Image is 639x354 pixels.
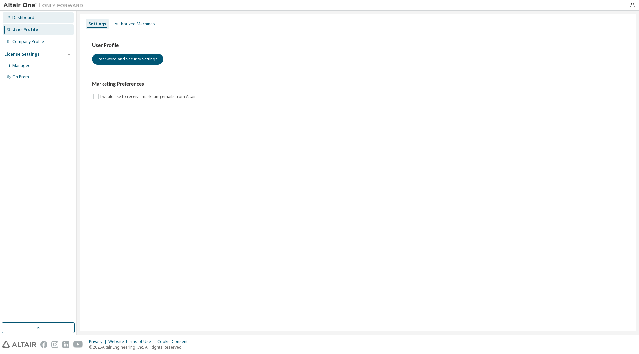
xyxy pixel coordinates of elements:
[89,344,192,350] p: © 2025 Altair Engineering, Inc. All Rights Reserved.
[92,42,624,49] h3: User Profile
[115,21,155,27] div: Authorized Machines
[12,15,34,20] div: Dashboard
[12,63,31,68] div: Managed
[12,74,29,80] div: On Prem
[51,341,58,348] img: instagram.svg
[89,339,108,344] div: Privacy
[3,2,87,9] img: Altair One
[100,93,197,101] label: I would like to receive marketing emails from Altair
[108,339,157,344] div: Website Terms of Use
[157,339,192,344] div: Cookie Consent
[12,27,38,32] div: User Profile
[4,52,40,57] div: License Settings
[92,54,163,65] button: Password and Security Settings
[88,21,106,27] div: Settings
[62,341,69,348] img: linkedin.svg
[12,39,44,44] div: Company Profile
[2,341,36,348] img: altair_logo.svg
[92,81,624,87] h3: Marketing Preferences
[73,341,83,348] img: youtube.svg
[40,341,47,348] img: facebook.svg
